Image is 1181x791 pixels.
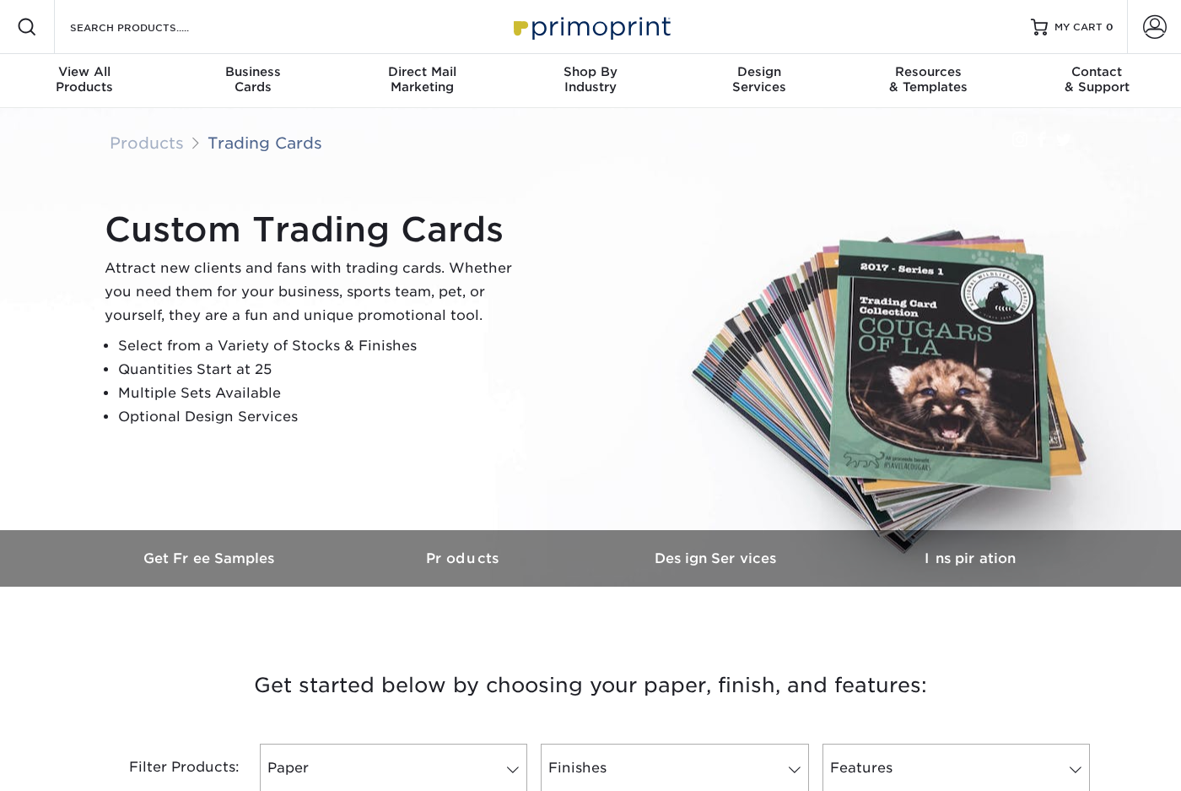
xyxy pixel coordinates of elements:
[844,530,1097,587] a: Inspiration
[1012,54,1181,108] a: Contact& Support
[337,64,506,95] div: Marketing
[844,64,1012,95] div: & Templates
[169,64,337,79] span: Business
[590,530,844,587] a: Design Services
[1012,64,1181,79] span: Contact
[675,64,844,79] span: Design
[337,550,590,566] h3: Products
[337,64,506,79] span: Direct Mail
[506,64,675,79] span: Shop By
[105,209,526,250] h1: Custom Trading Cards
[105,257,526,328] p: Attract new clients and fans with trading cards. Whether you need them for your business, sports ...
[844,54,1012,108] a: Resources& Templates
[844,64,1012,79] span: Resources
[84,530,337,587] a: Get Free Samples
[97,647,1084,723] h3: Get started below by choosing your paper, finish, and features:
[84,550,337,566] h3: Get Free Samples
[208,133,322,152] a: Trading Cards
[169,54,337,108] a: BusinessCards
[118,405,526,429] li: Optional Design Services
[506,8,675,45] img: Primoprint
[118,358,526,382] li: Quantities Start at 25
[1054,20,1103,35] span: MY CART
[118,382,526,405] li: Multiple Sets Available
[337,54,506,108] a: Direct MailMarketing
[1012,64,1181,95] div: & Support
[506,64,675,95] div: Industry
[675,54,844,108] a: DesignServices
[68,17,233,37] input: SEARCH PRODUCTS.....
[1106,21,1114,33] span: 0
[110,133,184,152] a: Products
[337,530,590,587] a: Products
[169,64,337,95] div: Cards
[590,550,844,566] h3: Design Services
[675,64,844,95] div: Services
[506,54,675,108] a: Shop ByIndustry
[118,334,526,358] li: Select from a Variety of Stocks & Finishes
[844,550,1097,566] h3: Inspiration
